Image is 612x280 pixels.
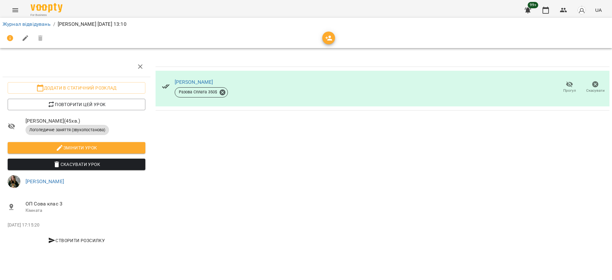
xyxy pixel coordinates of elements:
div: Разова Сплата 350$ [175,87,228,97]
button: Прогул [557,78,582,96]
span: Скасувати Урок [13,161,140,168]
button: Додати в статичний розклад [8,82,145,94]
span: Прогул [563,88,576,93]
p: [PERSON_NAME] [DATE] 13:10 [58,20,127,28]
button: UA [593,4,604,16]
span: ОП Сова клас 3 [25,200,145,208]
a: Журнал відвідувань [3,21,51,27]
li: / [53,20,55,28]
span: For Business [31,13,62,17]
button: Menu [8,3,23,18]
span: Створити розсилку [10,237,143,244]
button: Змінити урок [8,142,145,154]
button: Скасувати Урок [8,159,145,170]
img: Voopty Logo [31,3,62,12]
a: [PERSON_NAME] [25,178,64,184]
button: Скасувати [582,78,608,96]
span: Разова Сплата 350 $ [175,89,221,95]
span: [PERSON_NAME] ( 45 хв. ) [25,117,145,125]
p: Кімната [25,207,145,214]
img: avatar_s.png [577,6,586,15]
span: Змінити урок [13,144,140,152]
span: Додати в статичний розклад [13,84,140,92]
button: Повторити цей урок [8,99,145,110]
img: fb4a392869a8e7046f38b03eaaf87ba1.png [8,175,20,188]
button: Створити розсилку [8,235,145,246]
a: [PERSON_NAME] [175,79,213,85]
p: [DATE] 17:15:20 [8,222,145,228]
span: Логопедичне заняття (звукопостанова) [25,127,109,133]
span: UA [595,7,602,13]
span: Скасувати [586,88,605,93]
span: Повторити цей урок [13,101,140,108]
span: 99+ [528,2,538,8]
nav: breadcrumb [3,20,609,28]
